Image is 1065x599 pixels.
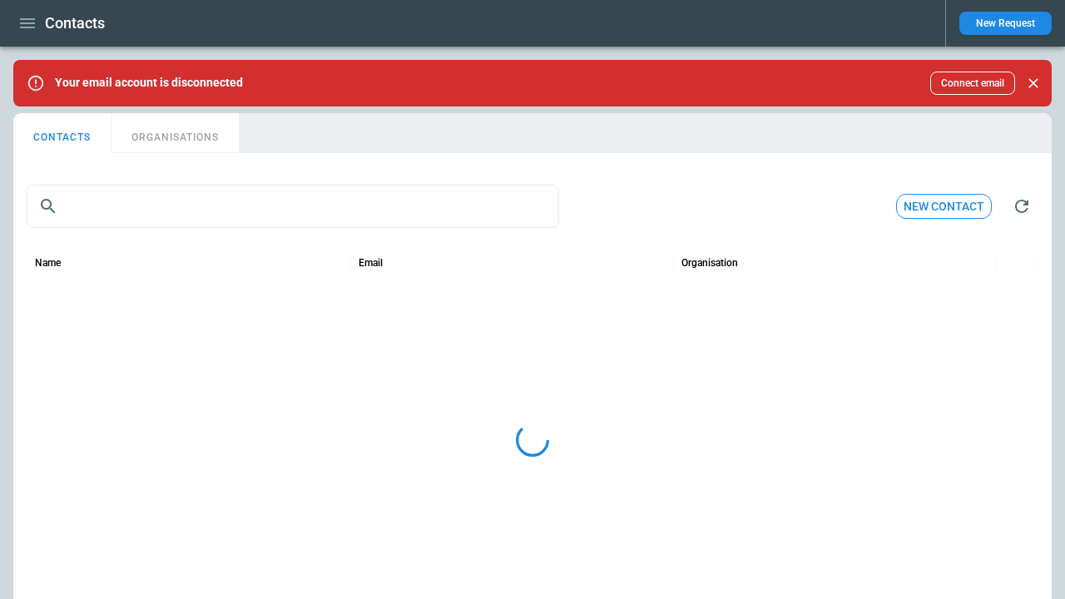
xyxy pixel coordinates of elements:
[35,257,61,269] div: Name
[13,113,111,153] button: CONTACTS
[959,12,1052,35] button: New Request
[45,13,105,33] h1: Contacts
[1022,72,1045,95] button: Close
[930,72,1015,95] button: Connect email
[111,113,239,153] button: ORGANISATIONS
[359,257,383,269] div: Email
[681,257,738,269] div: Organisation
[896,194,992,220] button: New contact
[55,76,243,90] p: Your email account is disconnected
[1022,65,1045,101] div: dismiss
